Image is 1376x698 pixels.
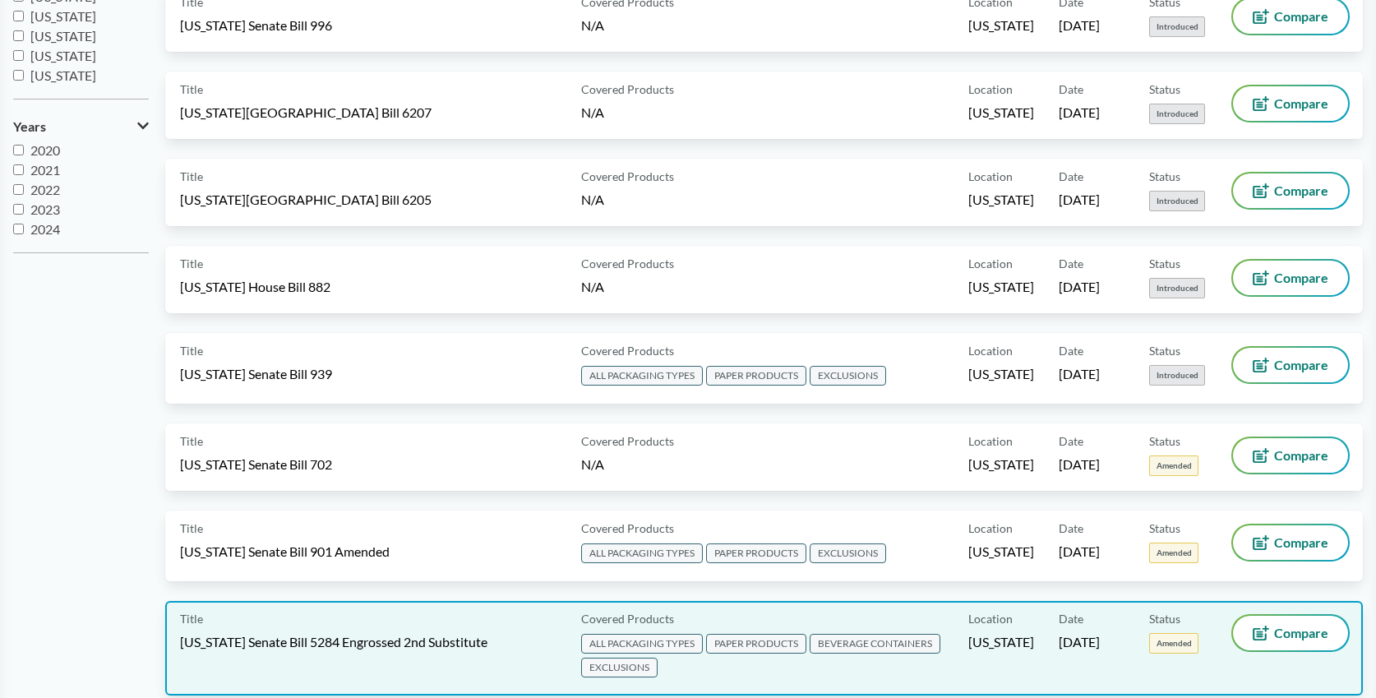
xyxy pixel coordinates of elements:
button: Compare [1233,348,1348,382]
span: Date [1059,342,1083,359]
input: 2023 [13,204,24,215]
span: N/A [581,17,604,33]
span: Introduced [1149,278,1205,298]
span: PAPER PRODUCTS [706,366,806,386]
button: Compare [1233,616,1348,650]
span: Date [1059,255,1083,272]
span: 2023 [30,201,60,217]
span: Amended [1149,455,1198,476]
span: Date [1059,168,1083,185]
input: 2021 [13,164,24,175]
span: Covered Products [581,432,674,450]
input: 2022 [13,184,24,195]
span: Date [1059,432,1083,450]
span: Title [180,255,203,272]
span: [US_STATE] [968,365,1034,383]
span: Compare [1274,271,1328,284]
span: EXCLUSIONS [581,658,658,677]
span: Introduced [1149,104,1205,124]
span: N/A [581,104,604,120]
span: [US_STATE] [968,191,1034,209]
span: Compare [1274,536,1328,549]
span: [DATE] [1059,278,1100,296]
span: Location [968,610,1013,627]
span: Introduced [1149,365,1205,386]
span: [US_STATE] [968,16,1034,35]
span: [US_STATE] Senate Bill 901 Amended [180,543,390,561]
span: Location [968,432,1013,450]
span: [US_STATE] House Bill 882 [180,278,330,296]
span: N/A [581,456,604,472]
span: Title [180,520,203,537]
span: [US_STATE] [30,8,96,24]
span: Covered Products [581,168,674,185]
input: [US_STATE] [13,50,24,61]
span: [US_STATE] Senate Bill 5284 Engrossed 2nd Substitute [180,633,487,651]
span: Date [1059,520,1083,537]
span: [US_STATE] Senate Bill 939 [180,365,332,383]
button: Compare [1233,261,1348,295]
span: Title [180,81,203,98]
span: BEVERAGE CONTAINERS [810,634,940,654]
button: Compare [1233,525,1348,560]
span: Status [1149,432,1180,450]
span: Location [968,342,1013,359]
span: Status [1149,610,1180,627]
span: Date [1059,81,1083,98]
span: [US_STATE] [30,67,96,83]
span: Status [1149,168,1180,185]
span: [DATE] [1059,543,1100,561]
span: [US_STATE] [968,633,1034,651]
span: Years [13,119,46,134]
span: ALL PACKAGING TYPES [581,543,703,563]
span: ALL PACKAGING TYPES [581,634,703,654]
span: Amended [1149,633,1198,654]
span: [US_STATE][GEOGRAPHIC_DATA] Bill 6207 [180,104,432,122]
span: [US_STATE] [968,278,1034,296]
span: N/A [581,279,604,294]
button: Compare [1233,438,1348,473]
span: Status [1149,255,1180,272]
span: [US_STATE][GEOGRAPHIC_DATA] Bill 6205 [180,191,432,209]
span: 2024 [30,221,60,237]
input: [US_STATE] [13,30,24,41]
span: Introduced [1149,16,1205,37]
span: [DATE] [1059,16,1100,35]
span: Date [1059,610,1083,627]
span: Compare [1274,449,1328,462]
span: Title [180,610,203,627]
span: PAPER PRODUCTS [706,543,806,563]
span: [DATE] [1059,191,1100,209]
span: ALL PACKAGING TYPES [581,366,703,386]
span: Location [968,168,1013,185]
input: 2020 [13,145,24,155]
span: Status [1149,520,1180,537]
span: 2020 [30,142,60,158]
span: Compare [1274,358,1328,372]
span: Location [968,81,1013,98]
input: [US_STATE] [13,11,24,21]
span: 2022 [30,182,60,197]
span: Compare [1274,97,1328,110]
span: Location [968,255,1013,272]
span: 2021 [30,162,60,178]
button: Years [13,113,149,141]
span: [US_STATE] [30,28,96,44]
span: [US_STATE] Senate Bill 702 [180,455,332,474]
span: [DATE] [1059,455,1100,474]
span: [DATE] [1059,365,1100,383]
span: Introduced [1149,191,1205,211]
span: Status [1149,81,1180,98]
span: [US_STATE] [968,104,1034,122]
span: Title [180,168,203,185]
span: [DATE] [1059,633,1100,651]
span: Compare [1274,184,1328,197]
span: Compare [1274,10,1328,23]
span: [US_STATE] Senate Bill 996 [180,16,332,35]
span: EXCLUSIONS [810,366,886,386]
span: Status [1149,342,1180,359]
span: [US_STATE] [30,48,96,63]
span: EXCLUSIONS [810,543,886,563]
span: [DATE] [1059,104,1100,122]
span: [US_STATE] [968,543,1034,561]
